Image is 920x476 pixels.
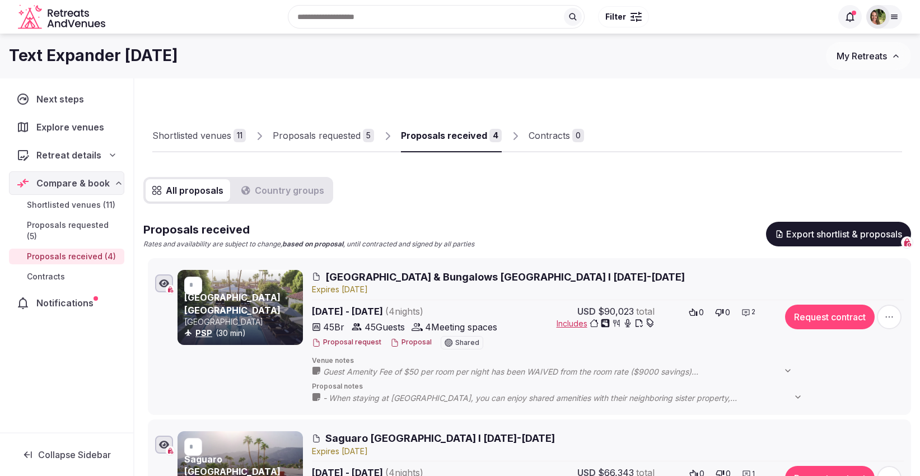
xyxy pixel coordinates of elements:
span: Contracts [27,271,65,282]
h2: Proposals received [143,222,474,237]
a: Explore venues [9,115,124,139]
span: 0 [725,307,730,318]
div: 5 [363,129,374,142]
a: Shortlisted venues (11) [9,197,124,213]
span: Proposal notes [312,382,904,391]
span: $90,023 [598,305,634,318]
span: ​Guest Amenity Fee of $50 per room per night has been WAIVED from the room rate ($9000 savings) ​... [323,366,804,377]
span: Proposals received (4) [27,251,116,262]
span: Compare & book [36,176,110,190]
span: Notifications [36,296,98,310]
span: Proposals requested (5) [27,220,120,242]
a: Shortlisted venues11 [152,120,246,152]
a: Proposals received (4) [9,249,124,264]
a: Contracts0 [529,120,584,152]
span: ( 4 night s ) [385,306,423,317]
button: Export shortlist & proposals [766,222,911,246]
span: - When staying at [GEOGRAPHIC_DATA], you can enjoy shared amenities with their neighboring sister... [323,393,814,404]
a: Proposals requested5 [273,120,374,152]
a: Visit the homepage [18,4,108,30]
span: Retreat details [36,148,101,162]
div: 11 [233,129,246,142]
button: Collapse Sidebar [9,442,124,467]
a: Contracts [9,269,124,284]
div: Proposals requested [273,129,361,142]
span: 4 Meeting spaces [425,320,497,334]
span: 45 Guests [365,320,405,334]
div: 0 [572,129,584,142]
strong: based on proposal [282,240,343,248]
div: Contracts [529,129,570,142]
span: total [636,305,655,318]
h1: Text Expander [DATE] [9,45,178,67]
span: 45 Br [323,320,344,334]
div: Expire s [DATE] [312,446,904,457]
span: Next steps [36,92,88,106]
a: Next steps [9,87,124,111]
span: My Retreats [837,50,887,62]
button: All proposals [146,179,230,202]
button: 0 [712,305,734,320]
span: Shared [455,339,479,346]
span: Saguaro [GEOGRAPHIC_DATA] I [DATE]-[DATE] [325,431,555,445]
a: PSP [195,328,212,338]
span: 0 [699,307,704,318]
div: Expire s [DATE] [312,284,904,295]
button: Request contract [785,305,875,329]
div: 4 [489,129,502,142]
span: [DATE] - [DATE] [312,305,509,318]
button: Proposal [390,338,432,347]
span: Collapse Sidebar [38,449,111,460]
button: Includes [557,318,655,329]
span: Shortlisted venues (11) [27,199,115,211]
svg: Retreats and Venues company logo [18,4,108,30]
a: [GEOGRAPHIC_DATA] [GEOGRAPHIC_DATA] [184,292,281,315]
div: Shortlisted venues [152,129,231,142]
p: [GEOGRAPHIC_DATA] [184,316,301,328]
span: [GEOGRAPHIC_DATA] & Bungalows [GEOGRAPHIC_DATA] I [DATE]-[DATE] [325,270,685,284]
a: Proposals received4 [401,120,502,152]
button: My Retreats [826,42,911,70]
p: Rates and availability are subject to change, , until contracted and signed by all parties [143,240,474,249]
button: Filter [598,6,649,27]
img: Shay Tippie [870,9,886,25]
button: Country groups [235,179,331,202]
span: Filter [605,11,626,22]
span: Venue notes [312,356,904,366]
span: Explore venues [36,120,109,134]
div: (30 min) [184,328,301,339]
button: Proposal request [312,338,381,347]
button: 0 [685,305,707,320]
span: USD [577,305,596,318]
div: Proposals received [401,129,487,142]
span: 2 [751,307,755,317]
button: 2 [738,305,759,320]
a: Proposals requested (5) [9,217,124,244]
a: Notifications [9,291,124,315]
